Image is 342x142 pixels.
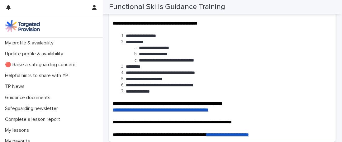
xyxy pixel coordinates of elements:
[2,40,59,46] p: My profile & availability
[2,117,65,122] p: Complete a lesson report
[2,73,73,79] p: Helpful hints to share with YP
[2,127,34,133] p: My lessons
[109,2,225,11] h2: Functional Skills Guidance Training
[5,20,40,32] img: M5nRWzHhSzIhMunXDL62
[2,106,63,112] p: Safeguarding newsletter
[2,62,80,68] p: 🔴 Raise a safeguarding concern
[2,51,68,57] p: Update profile & availability
[2,84,30,89] p: TP News
[2,95,55,101] p: Guidance documents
